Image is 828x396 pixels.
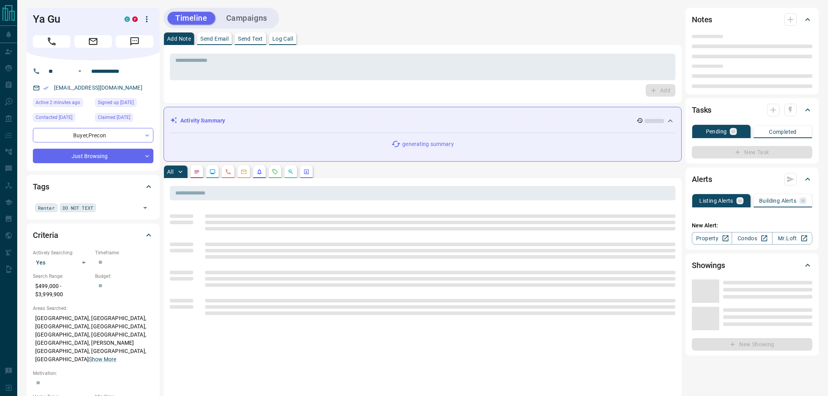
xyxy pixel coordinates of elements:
span: Renter [38,204,55,212]
a: Mr.Loft [772,232,812,245]
div: Showings [692,256,812,275]
div: property.ca [132,16,138,22]
span: Claimed [DATE] [98,113,130,121]
span: Signed up [DATE] [98,99,134,106]
div: Wed Oct 15 2025 [33,98,91,109]
svg: Requests [272,169,278,175]
div: Criteria [33,226,153,245]
svg: Listing Alerts [256,169,263,175]
div: Just Browsing [33,149,153,163]
p: Actively Searching: [33,249,91,256]
div: Buyer , Precon [33,128,153,142]
h2: Criteria [33,229,58,241]
h2: Tasks [692,104,711,116]
p: $499,000 - $3,999,900 [33,280,91,301]
svg: Calls [225,169,231,175]
span: Call [33,35,70,48]
svg: Notes [194,169,200,175]
svg: Email Verified [43,85,49,91]
a: Condos [732,232,772,245]
p: Search Range: [33,273,91,280]
p: Listing Alerts [699,198,733,203]
p: Add Note [167,36,191,41]
p: Activity Summary [180,117,225,125]
svg: Opportunities [288,169,294,175]
div: Activity Summary [170,113,675,128]
p: Budget: [95,273,153,280]
svg: Lead Browsing Activity [209,169,216,175]
p: [GEOGRAPHIC_DATA], [GEOGRAPHIC_DATA], [GEOGRAPHIC_DATA], [GEOGRAPHIC_DATA], [GEOGRAPHIC_DATA], [G... [33,312,153,366]
div: Sat Jun 12 2021 [95,98,153,109]
p: All [167,169,173,175]
h1: Ya Gu [33,13,113,25]
p: Areas Searched: [33,305,153,312]
div: Tags [33,177,153,196]
p: Completed [769,129,797,135]
p: Log Call [272,36,293,41]
span: Email [74,35,112,48]
p: New Alert: [692,221,812,230]
button: Open [140,202,151,213]
a: Property [692,232,732,245]
p: Send Text [238,36,263,41]
button: Show More [89,355,116,364]
span: Contacted [DATE] [36,113,72,121]
p: generating summary [402,140,454,148]
span: DO NOT TEXT [63,204,93,212]
p: Pending [706,129,727,134]
p: Building Alerts [759,198,796,203]
p: Motivation: [33,370,153,377]
button: Open [75,67,85,76]
span: Active 2 minutes ago [36,99,80,106]
p: Timeframe: [95,249,153,256]
span: Message [116,35,153,48]
h2: Showings [692,259,725,272]
button: Timeline [167,12,215,25]
h2: Notes [692,13,712,26]
div: Yes [33,256,91,269]
div: Tasks [692,101,812,119]
h2: Alerts [692,173,712,185]
h2: Tags [33,180,49,193]
svg: Agent Actions [303,169,310,175]
div: Alerts [692,170,812,189]
svg: Emails [241,169,247,175]
div: Thu Sep 30 2021 [33,113,91,124]
div: Sat Jun 12 2021 [95,113,153,124]
button: Campaigns [218,12,275,25]
div: Notes [692,10,812,29]
div: condos.ca [124,16,130,22]
a: [EMAIL_ADDRESS][DOMAIN_NAME] [54,85,142,91]
p: Send Email [200,36,229,41]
